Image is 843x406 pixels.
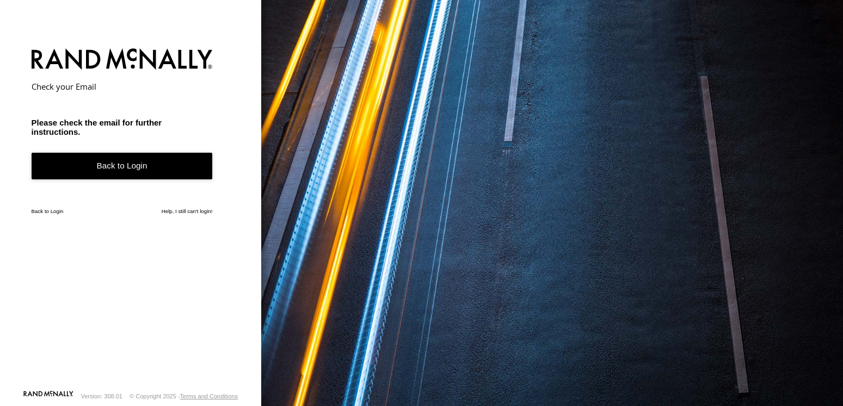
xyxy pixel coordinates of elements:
[130,393,238,399] div: © Copyright 2025 -
[23,391,73,402] a: Visit our Website
[32,153,213,179] a: Back to Login
[162,208,213,214] a: Help, I still can't login!
[32,118,213,136] h3: Please check the email for further instructions.
[81,393,122,399] div: Version: 308.01
[32,208,64,214] a: Back to Login
[180,393,238,399] a: Terms and Conditions
[32,81,213,92] h2: Check your Email
[32,46,213,74] img: Rand McNally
